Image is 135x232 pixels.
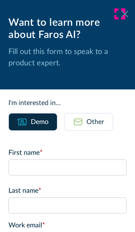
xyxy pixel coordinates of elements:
div: I'm interested in... [8,98,127,108]
label: Last name [8,186,127,196]
div: Other [86,117,104,127]
div: Demo [31,117,49,127]
div: Want to learn more about Faros AI? [8,17,127,41]
label: Work email [8,220,127,230]
p: Fill out this form to speak to a product expert. [8,46,127,69]
label: First name [8,148,127,158]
